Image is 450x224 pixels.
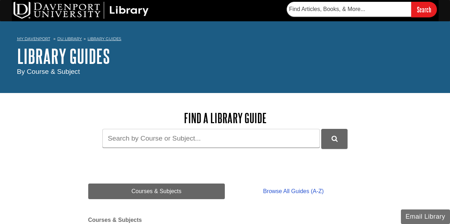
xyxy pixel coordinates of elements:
button: Email Library [401,209,450,224]
a: Browse All Guides (A-Z) [225,184,362,199]
a: Library Guides [88,36,121,41]
nav: breadcrumb [17,34,433,45]
a: My Davenport [17,36,50,42]
h2: Find a Library Guide [88,111,362,125]
input: Search [411,2,437,17]
a: DU Library [57,36,82,41]
img: DU Library [14,2,149,19]
div: By Course & Subject [17,67,433,77]
input: Search by Course or Subject... [102,129,320,148]
form: Searches DU Library's articles, books, and more [287,2,437,17]
a: Courses & Subjects [88,184,225,199]
input: Find Articles, Books, & More... [287,2,411,17]
i: Search Library Guides [332,136,338,142]
h1: Library Guides [17,45,433,67]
